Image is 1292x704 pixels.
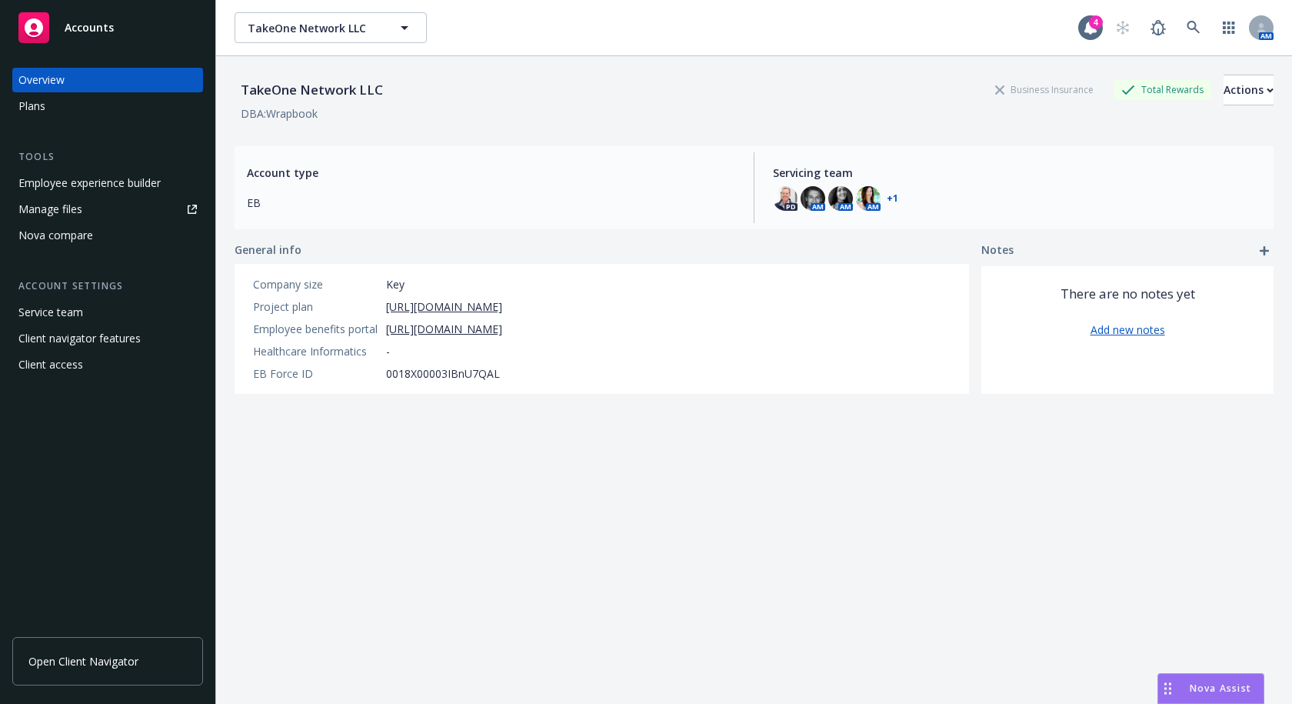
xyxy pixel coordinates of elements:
a: Service team [12,300,203,325]
div: Client access [18,352,83,377]
div: Manage files [18,197,82,222]
div: Employee experience builder [18,171,161,195]
img: photo [828,186,853,211]
img: photo [801,186,825,211]
div: Company size [253,276,380,292]
span: Open Client Navigator [28,653,138,669]
div: EB Force ID [253,365,380,382]
div: Client navigator features [18,326,141,351]
div: Overview [18,68,65,92]
button: Nova Assist [1157,673,1264,704]
a: Nova compare [12,223,203,248]
img: photo [773,186,798,211]
span: There are no notes yet [1061,285,1195,303]
a: Client access [12,352,203,377]
a: Report a Bug [1143,12,1174,43]
a: Plans [12,94,203,118]
span: Nova Assist [1190,682,1251,695]
div: Plans [18,94,45,118]
div: Service team [18,300,83,325]
span: General info [235,242,301,258]
a: Manage files [12,197,203,222]
a: Overview [12,68,203,92]
span: Account type [247,165,735,181]
a: add [1255,242,1274,260]
div: Business Insurance [987,80,1101,99]
div: TakeOne Network LLC [235,80,389,100]
button: TakeOne Network LLC [235,12,427,43]
img: photo [856,186,881,211]
div: 4 [1089,15,1103,28]
div: Total Rewards [1114,80,1211,99]
a: Start snowing [1107,12,1138,43]
span: EB [247,195,735,211]
a: [URL][DOMAIN_NAME] [386,299,502,315]
div: Drag to move [1158,674,1177,703]
span: Accounts [65,22,114,34]
div: Tools [12,149,203,165]
button: Actions [1224,75,1274,105]
a: Client navigator features [12,326,203,351]
span: Notes [981,242,1014,260]
a: Switch app [1214,12,1244,43]
div: Nova compare [18,223,93,248]
div: DBA: Wrapbook [241,105,318,122]
a: Employee experience builder [12,171,203,195]
span: Servicing team [773,165,1261,181]
div: Account settings [12,279,203,294]
a: [URL][DOMAIN_NAME] [386,321,502,337]
a: Search [1178,12,1209,43]
div: Healthcare Informatics [253,343,380,359]
a: +1 [887,194,898,203]
span: TakeOne Network LLC [248,20,381,36]
span: - [386,343,390,359]
a: Accounts [12,6,203,49]
a: Add new notes [1091,322,1165,338]
div: Project plan [253,299,380,315]
span: 0018X00003IBnU7QAL [386,365,500,382]
span: Key [386,276,405,292]
div: Employee benefits portal [253,321,380,337]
